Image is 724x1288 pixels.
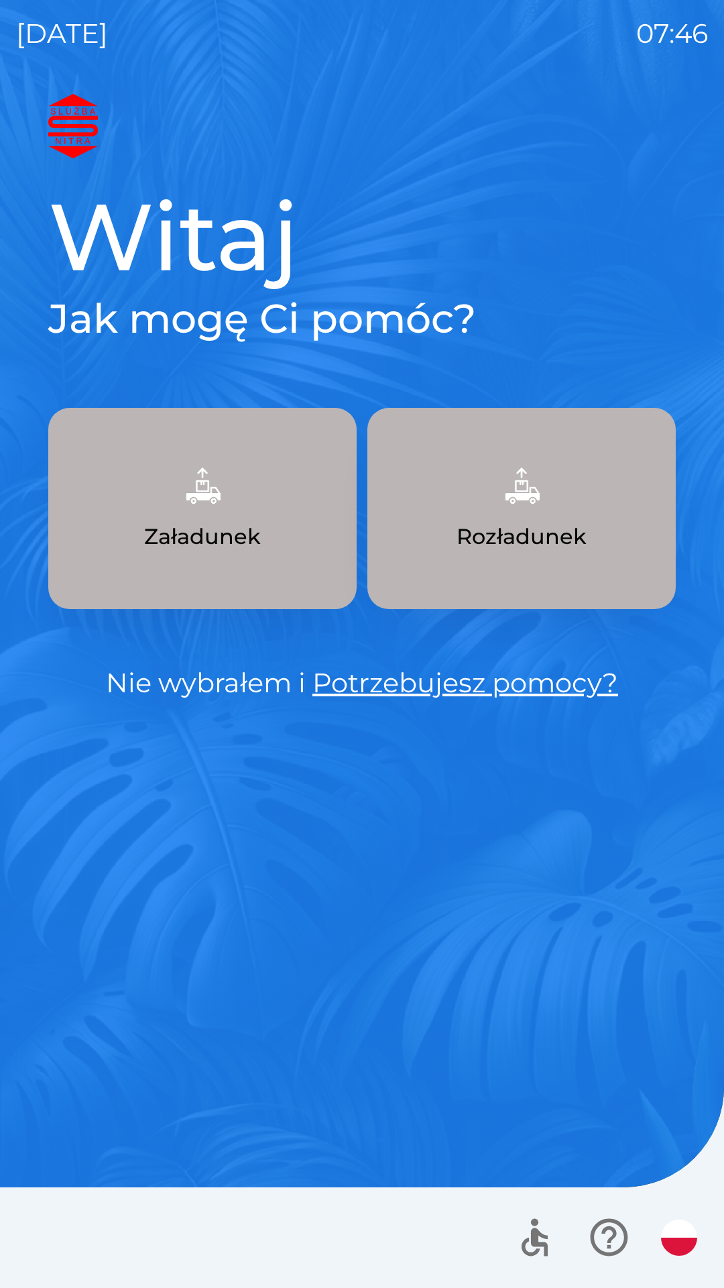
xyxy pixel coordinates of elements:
[636,13,708,54] p: 07:46
[367,408,676,609] button: Rozładunek
[48,408,357,609] button: Załadunek
[144,521,261,553] p: Załadunek
[312,666,618,699] a: Potrzebujesz pomocy?
[48,180,676,294] h1: Witaj
[173,456,232,515] img: 9957f61b-5a77-4cda-b04a-829d24c9f37e.png
[48,94,676,158] img: Logo
[457,521,587,553] p: Rozładunek
[661,1220,697,1256] img: pl flag
[48,663,676,703] p: Nie wybrałem i
[492,456,551,515] img: 6e47bb1a-0e3d-42fb-b293-4c1d94981b35.png
[48,294,676,343] h2: Jak mogę Ci pomóc?
[16,13,108,54] p: [DATE]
